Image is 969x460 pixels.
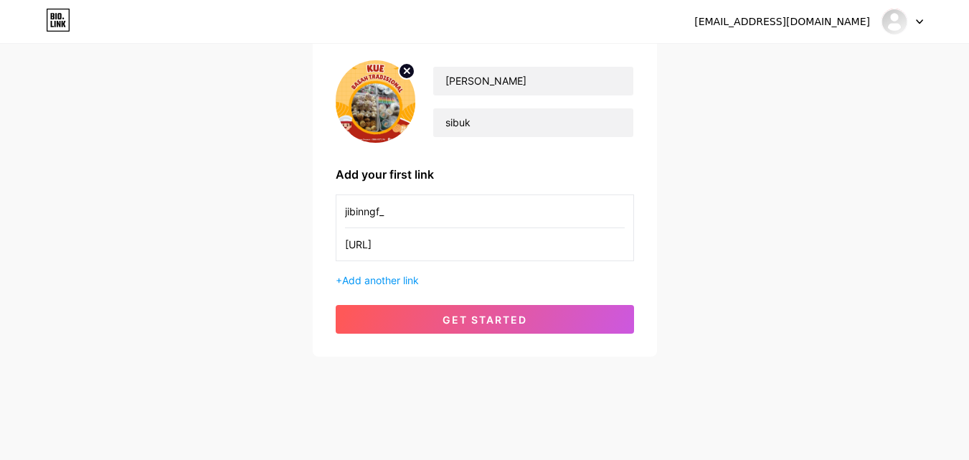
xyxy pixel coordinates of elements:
span: get started [443,314,527,326]
div: Add your first link [336,166,634,183]
input: bio [433,108,633,137]
img: profile pic [336,60,416,143]
span: Add another link [342,274,419,286]
button: get started [336,305,634,334]
input: Link name (My Instagram) [345,195,625,227]
img: anisa ajeng soleha [881,8,908,35]
div: + [336,273,634,288]
input: URL (https://instagram.com/yourname) [345,228,625,260]
div: [EMAIL_ADDRESS][DOMAIN_NAME] [694,14,870,29]
input: Your name [433,67,633,95]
